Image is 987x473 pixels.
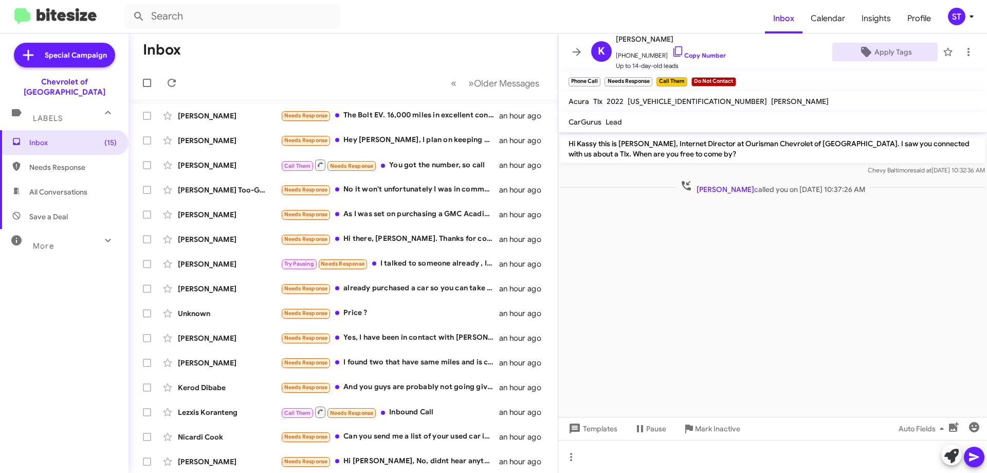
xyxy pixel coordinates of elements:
[445,73,463,94] button: Previous
[281,134,499,146] div: Hey [PERSON_NAME], I plan on keeping my Chevy till the wheels fall off but thank you for the thought
[868,166,985,174] span: Chevy Baltimore [DATE] 10:32:36 AM
[499,432,550,442] div: an hour ago
[178,284,281,294] div: [PERSON_NAME]
[499,160,550,170] div: an hour ago
[178,432,281,442] div: Nicardi Cook
[468,77,474,90] span: »
[178,382,281,393] div: Kerod Dibabe
[178,457,281,467] div: [PERSON_NAME]
[284,310,328,317] span: Needs Response
[178,160,281,170] div: [PERSON_NAME]
[29,187,87,197] span: All Conversations
[462,73,545,94] button: Next
[695,419,740,438] span: Mark Inactive
[890,419,956,438] button: Auto Fields
[178,308,281,319] div: Unknown
[499,457,550,467] div: an hour ago
[948,8,965,25] div: ST
[284,137,328,144] span: Needs Response
[899,4,939,33] a: Profile
[499,135,550,146] div: an hour ago
[771,97,829,106] span: [PERSON_NAME]
[281,406,499,418] div: Inbound Call
[445,73,545,94] nav: Page navigation example
[499,407,550,417] div: an hour ago
[281,307,499,319] div: Price ?
[281,332,499,344] div: Yes, I have been in contact with [PERSON_NAME]. He is supposed to send me a few photos of it when...
[899,419,948,438] span: Auto Fields
[284,433,328,440] span: Needs Response
[616,45,726,61] span: [PHONE_NUMBER]
[178,259,281,269] div: [PERSON_NAME]
[566,419,617,438] span: Templates
[281,208,499,220] div: As I was set on purchasing a GMC Acadia - I found information regarding the Half Shaft recall on ...
[45,50,107,60] span: Special Campaign
[832,43,938,61] button: Apply Tags
[628,97,767,106] span: [US_VEHICLE_IDENTIFICATION_NUMBER]
[284,384,328,391] span: Needs Response
[281,159,499,171] div: You got the number, so call
[284,211,328,218] span: Needs Response
[284,458,328,465] span: Needs Response
[178,135,281,146] div: [PERSON_NAME]
[499,358,550,368] div: an hour ago
[616,33,726,45] span: [PERSON_NAME]
[143,42,181,58] h1: Inbox
[499,308,550,319] div: an hour ago
[499,111,550,121] div: an hour ago
[178,185,281,195] div: [PERSON_NAME] Too-Good
[646,419,666,438] span: Pause
[178,234,281,244] div: [PERSON_NAME]
[284,186,328,193] span: Needs Response
[606,117,622,127] span: Lead
[607,97,624,106] span: 2022
[178,111,281,121] div: [PERSON_NAME]
[616,61,726,71] span: Up to 14-day-old leads
[853,4,899,33] a: Insights
[691,77,736,86] small: Do Not Contact
[499,259,550,269] div: an hour ago
[281,283,499,294] div: already purchased a car so you can take me off your list thank you!
[284,359,328,366] span: Needs Response
[626,419,674,438] button: Pause
[124,4,340,29] input: Search
[605,77,652,86] small: Needs Response
[560,134,985,163] p: Hi Kassy this is [PERSON_NAME], Internet Director at Ourisman Chevrolet of [GEOGRAPHIC_DATA]. I s...
[284,410,311,416] span: Call Them
[558,419,626,438] button: Templates
[14,43,115,67] a: Special Campaign
[281,431,499,443] div: Can you send me a list of your used car inventory
[569,117,601,127] span: CarGurus
[474,78,539,89] span: Older Messages
[697,185,754,194] span: [PERSON_NAME]
[874,43,912,61] span: Apply Tags
[29,137,117,148] span: Inbox
[765,4,802,33] a: Inbox
[29,162,117,172] span: Needs Response
[281,258,499,270] div: I talked to someone already , I told her I would get back to you guys to see what's a good day to...
[29,212,68,222] span: Save a Deal
[281,456,499,467] div: Hi [PERSON_NAME], No, didnt hear anything yet.
[284,335,328,341] span: Needs Response
[321,260,364,267] span: Needs Response
[802,4,853,33] a: Calendar
[598,43,605,60] span: K
[281,381,499,393] div: And you guys are probably not going give me what I want
[330,410,374,416] span: Needs Response
[284,260,314,267] span: Try Pausing
[281,184,499,196] div: No it won't unfortunately I was in communication with someone there n never sent app after I told...
[330,163,374,169] span: Needs Response
[674,419,748,438] button: Mark Inactive
[33,114,63,123] span: Labels
[33,241,54,251] span: More
[672,51,726,59] a: Copy Number
[656,77,687,86] small: Call Them
[281,110,499,121] div: The Bolt EV. 16,000 miles in excellent condition.
[676,180,869,195] span: called you on [DATE] 10:37:26 AM
[178,358,281,368] div: [PERSON_NAME]
[913,166,931,174] span: said at
[178,209,281,220] div: [PERSON_NAME]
